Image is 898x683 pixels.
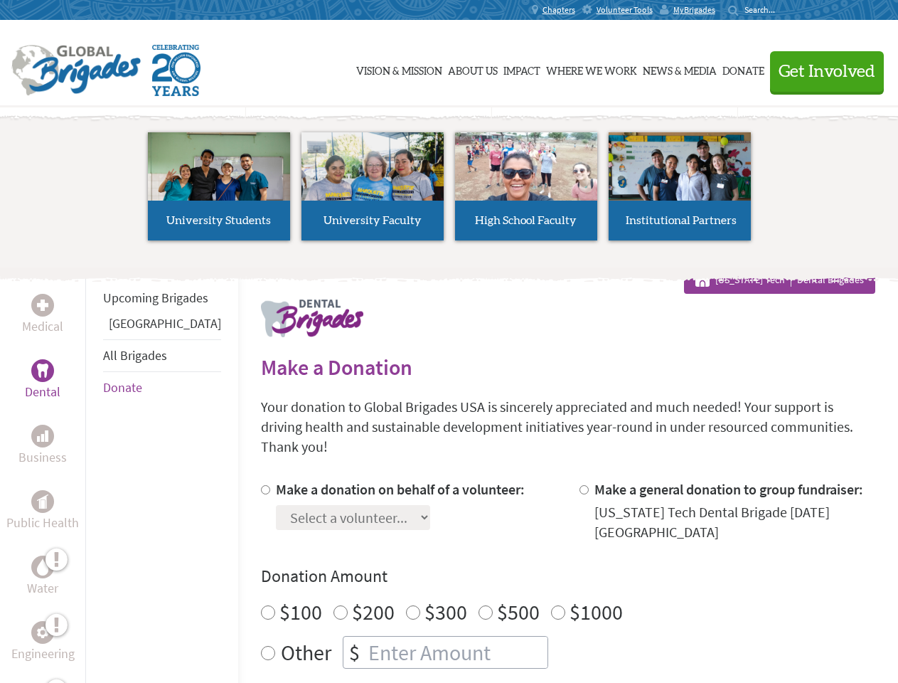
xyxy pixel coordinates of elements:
a: All Brigades [103,347,167,364]
span: University Faculty [324,215,422,226]
input: Enter Amount [365,637,547,668]
div: Public Health [31,490,54,513]
span: Volunteer Tools [597,4,653,16]
a: Upcoming Brigades [103,290,208,306]
a: Where We Work [546,33,637,105]
img: Global Brigades Celebrating 20 Years [152,45,201,96]
img: Global Brigades Logo [11,45,141,96]
label: $200 [352,598,395,625]
div: Water [31,556,54,578]
label: $100 [279,598,322,625]
button: Get Involved [770,51,884,92]
span: MyBrigades [673,4,715,16]
a: WaterWater [27,556,58,598]
p: Business [18,448,67,467]
label: $500 [497,598,540,625]
input: Search... [744,4,785,15]
p: Water [27,578,58,598]
a: [GEOGRAPHIC_DATA] [109,315,221,332]
div: [US_STATE] Tech Dental Brigade [DATE] [GEOGRAPHIC_DATA] [594,502,875,542]
span: High School Faculty [475,215,577,226]
img: Dental [37,364,48,377]
a: MedicalMedical [22,294,63,337]
div: Engineering [31,621,54,644]
a: Donate [103,379,142,396]
a: Public HealthPublic Health [6,490,79,533]
img: Engineering [37,627,48,638]
div: Business [31,425,54,448]
li: Upcoming Brigades [103,282,221,314]
li: Donate [103,372,221,403]
img: Business [37,430,48,442]
img: menu_brigades_submenu_4.jpg [609,132,751,227]
img: menu_brigades_submenu_1.jpg [148,132,290,227]
img: menu_brigades_submenu_2.jpg [301,132,444,228]
a: Impact [503,33,540,105]
span: Get Involved [779,63,875,80]
a: About Us [448,33,498,105]
img: Water [37,558,48,575]
div: Dental [31,359,54,382]
a: University Faculty [301,132,444,240]
p: Dental [25,382,60,402]
p: Engineering [11,644,75,664]
li: All Brigades [103,339,221,372]
p: Public Health [6,513,79,533]
div: $ [343,637,365,668]
img: menu_brigades_submenu_3.jpg [455,132,597,201]
li: Panama [103,314,221,339]
a: EngineeringEngineering [11,621,75,664]
p: Your donation to Global Brigades USA is sincerely appreciated and much needed! Your support is dr... [261,397,875,457]
a: Institutional Partners [609,132,751,240]
span: Institutional Partners [626,215,737,226]
a: News & Media [643,33,717,105]
a: BusinessBusiness [18,425,67,467]
img: Public Health [37,494,48,509]
label: Other [281,636,331,669]
label: Make a donation on behalf of a volunteer: [276,480,525,498]
img: Medical [37,300,48,311]
label: Make a general donation to group fundraiser: [594,480,863,498]
a: University Students [148,132,290,240]
h2: Make a Donation [261,354,875,380]
h4: Donation Amount [261,565,875,588]
span: Chapters [542,4,575,16]
a: Donate [722,33,764,105]
a: Vision & Mission [356,33,442,105]
label: $1000 [570,598,623,625]
label: $300 [424,598,467,625]
a: High School Faculty [455,132,597,240]
span: University Students [166,215,271,226]
div: Medical [31,294,54,317]
p: Medical [22,317,63,337]
a: DentalDental [25,359,60,402]
img: logo-dental.png [261,300,363,337]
